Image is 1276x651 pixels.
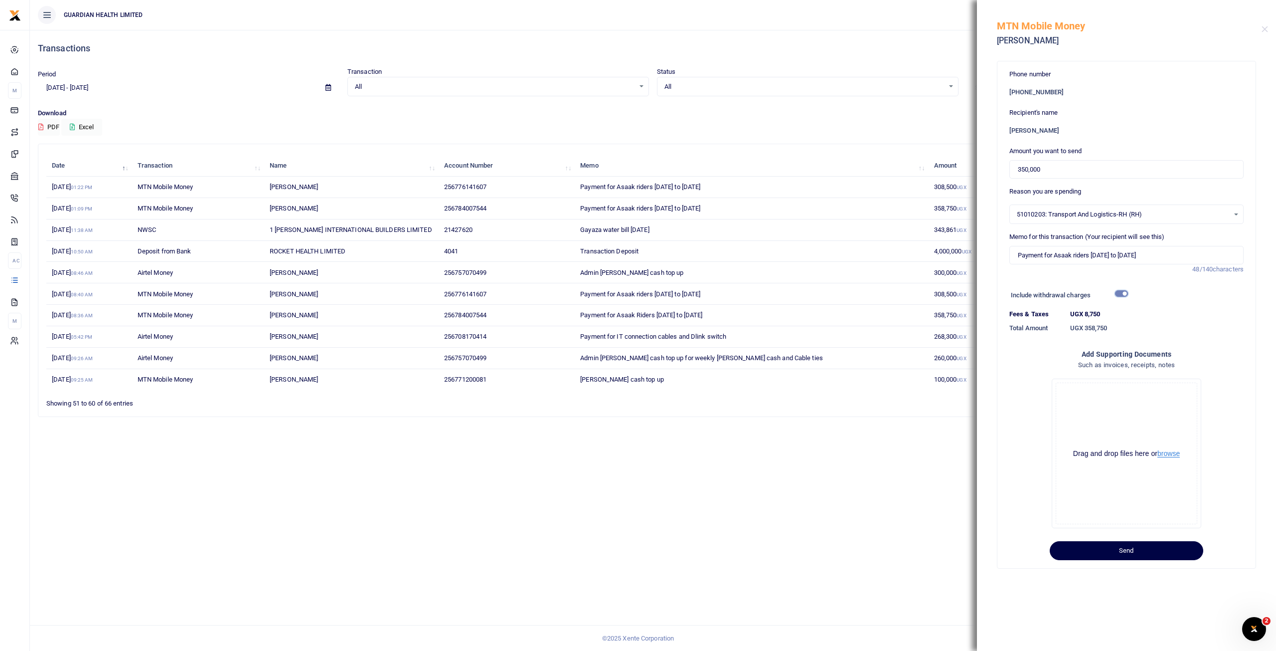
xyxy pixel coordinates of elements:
div: File Uploader [1052,379,1201,528]
th: Date: activate to sort column descending [46,155,132,177]
span: MTN Mobile Money [138,311,193,319]
button: browse [1157,450,1180,457]
span: [PERSON_NAME] [270,183,318,191]
label: Period [38,69,56,79]
small: 11:38 AM [71,227,93,233]
span: [DATE] [52,183,92,191]
h6: [PHONE_NUMBER] [1009,88,1244,96]
li: M [8,82,21,99]
span: MTN Mobile Money [138,290,193,298]
h6: [PERSON_NAME] [1009,127,1244,135]
h4: Add supporting Documents [1009,349,1244,360]
span: [DATE] [52,354,93,362]
span: [DATE] [52,376,93,383]
div: Drag and drop files here or [1056,449,1197,458]
label: Phone number [1009,69,1051,79]
th: Amount: activate to sort column ascending [928,155,1015,177]
span: All [664,82,944,92]
h4: Such as invoices, receipts, notes [1009,360,1244,371]
span: 300,000 [934,269,966,276]
span: [PERSON_NAME] [270,290,318,298]
span: Admin [PERSON_NAME] cash top up for weekly [PERSON_NAME] cash and Cable ties [580,354,823,362]
span: [PERSON_NAME] [270,376,318,383]
small: 01:09 PM [71,206,93,212]
span: GUARDIAN HEALTH LIMITED [60,10,147,19]
small: UGX [957,227,966,233]
span: MTN Mobile Money [138,376,193,383]
small: 05:42 PM [71,334,93,340]
span: MTN Mobile Money [138,205,193,212]
span: [DATE] [52,269,93,276]
span: 21427620 [444,226,473,233]
span: 4,000,000 [934,247,971,255]
small: 09:26 AM [71,356,93,361]
span: 308,500 [934,183,966,191]
span: 256784007544 [444,311,486,319]
button: PDF [38,119,60,136]
span: [DATE] [52,226,93,233]
span: Admin [PERSON_NAME] cash top up [580,269,683,276]
span: [PERSON_NAME] [270,354,318,362]
span: 4041 [444,247,458,255]
span: 256757070499 [444,269,486,276]
span: Payment for Asaak riders [DATE] to [DATE] [580,290,700,298]
span: 256776141607 [444,183,486,191]
small: 09:25 AM [71,377,93,383]
small: UGX [957,270,966,276]
span: [PERSON_NAME] cash top up [580,376,664,383]
input: UGX [1009,160,1244,179]
span: 51010203: Transport And Logistics-RH (RH) [1017,210,1229,219]
small: UGX [957,356,966,361]
span: Transaction Deposit [580,247,638,255]
span: 2 [1263,617,1271,625]
span: All [355,82,635,92]
span: [PERSON_NAME] [270,333,318,340]
li: M [8,313,21,329]
span: 268,300 [934,333,966,340]
span: [PERSON_NAME] [270,205,318,212]
p: Download [38,108,1268,119]
span: 260,000 [934,354,966,362]
span: Airtel Money [138,354,173,362]
label: Reason you are spending [1009,187,1081,197]
li: Ac [8,252,21,269]
small: UGX [957,292,966,297]
input: Enter Reason [1009,246,1244,265]
small: 08:40 AM [71,292,93,297]
small: UGX [962,249,971,254]
label: UGX 8,750 [1070,309,1101,319]
small: UGX [957,377,966,383]
span: ROCKET HEALTH LIMITED [270,247,345,255]
span: 48/140 [1192,265,1213,273]
th: Name: activate to sort column ascending [264,155,439,177]
label: Transaction [347,67,382,77]
span: [DATE] [52,205,92,212]
span: [PERSON_NAME] [270,269,318,276]
iframe: Intercom live chat [1242,617,1266,641]
span: MTN Mobile Money [138,183,193,191]
span: [DATE] [52,333,92,340]
small: UGX [957,185,966,190]
small: 01:22 PM [71,185,93,190]
div: Showing 51 to 60 of 66 entries [46,393,548,409]
span: 256708170414 [444,333,486,340]
img: logo-small [9,9,21,21]
span: 358,750 [934,311,966,319]
span: Deposit from Bank [138,247,191,255]
label: Recipient's name [1009,108,1058,118]
span: [PERSON_NAME] [270,311,318,319]
h6: Include withdrawal charges [1011,291,1123,299]
span: 256784007544 [444,205,486,212]
label: Status [657,67,676,77]
span: Payment for IT connection cables and Dlink switch [580,333,726,340]
button: Close [1262,26,1268,32]
h5: MTN Mobile Money [997,20,1262,32]
button: Send [1050,541,1203,560]
th: Transaction: activate to sort column ascending [132,155,264,177]
label: Memo for this transaction (Your recipient will see this) [1009,232,1165,242]
span: NWSC [138,226,156,233]
small: 08:46 AM [71,270,93,276]
th: Account Number: activate to sort column ascending [439,155,575,177]
span: [DATE] [52,311,93,319]
a: logo-small logo-large logo-large [9,11,21,18]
